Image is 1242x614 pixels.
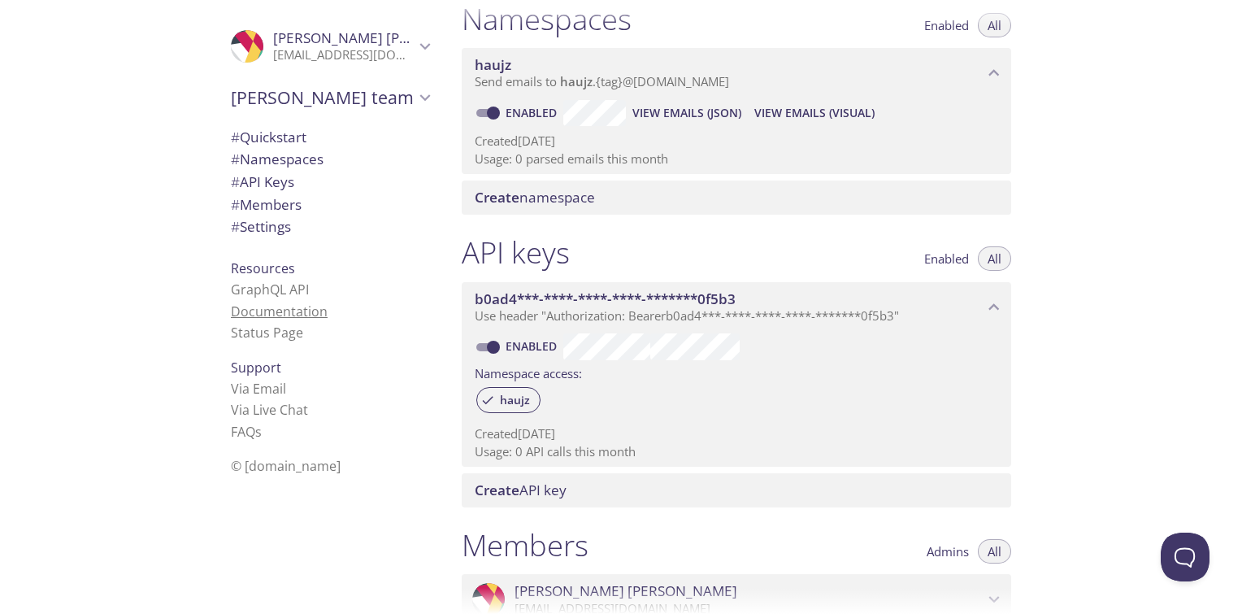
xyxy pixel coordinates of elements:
button: Enabled [914,246,979,271]
div: haujz [476,387,541,413]
span: Settings [231,217,291,236]
div: Create API Key [462,473,1011,507]
div: Members [218,194,442,216]
a: GraphQL API [231,281,309,298]
p: Usage: 0 API calls this month [475,443,998,460]
span: haujz [475,55,511,74]
label: Namespace access: [475,360,582,384]
span: Create [475,481,519,499]
span: Send emails to . {tag} @[DOMAIN_NAME] [475,73,729,89]
span: s [255,423,262,441]
div: Quickstart [218,126,442,149]
div: Team Settings [218,216,442,238]
iframe: Help Scout Beacon - Open [1161,533,1209,581]
p: Created [DATE] [475,133,998,150]
span: [PERSON_NAME] team [231,86,415,109]
span: View Emails (Visual) [754,103,875,123]
div: Create namespace [462,181,1011,215]
span: Resources [231,259,295,277]
span: API key [475,481,567,499]
button: All [978,539,1011,564]
span: Quickstart [231,128,306,146]
h1: Namespaces [462,1,632,37]
div: haujz namespace [462,48,1011,98]
a: Via Live Chat [231,401,308,419]
a: FAQ [231,423,262,441]
span: haujz [560,73,593,89]
span: # [231,195,240,214]
span: [PERSON_NAME] [PERSON_NAME] [515,582,737,600]
span: API Keys [231,172,294,191]
a: Documentation [231,303,328,320]
div: Vincent's team [218,76,442,119]
p: [EMAIL_ADDRESS][DOMAIN_NAME] [273,47,415,63]
span: Members [231,195,302,214]
span: haujz [490,393,540,407]
button: View Emails (JSON) [626,100,748,126]
div: Vincent Manalo [218,20,442,73]
span: Support [231,359,281,377]
span: # [231,217,240,236]
span: Create [475,188,519,207]
button: View Emails (Visual) [748,100,881,126]
span: © [DOMAIN_NAME] [231,457,341,475]
p: Created [DATE] [475,425,998,442]
span: [PERSON_NAME] [PERSON_NAME] [273,28,496,47]
h1: Members [462,527,588,564]
span: View Emails (JSON) [632,103,741,123]
a: Enabled [503,338,563,354]
a: Via Email [231,380,286,398]
a: Enabled [503,105,563,120]
button: Admins [917,539,979,564]
span: Namespaces [231,150,324,168]
span: # [231,128,240,146]
a: Status Page [231,324,303,342]
div: API Keys [218,171,442,194]
div: Namespaces [218,148,442,171]
button: All [978,246,1011,271]
span: # [231,172,240,191]
p: Usage: 0 parsed emails this month [475,150,998,168]
span: # [231,150,240,168]
h1: API keys [462,234,570,271]
span: namespace [475,188,595,207]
